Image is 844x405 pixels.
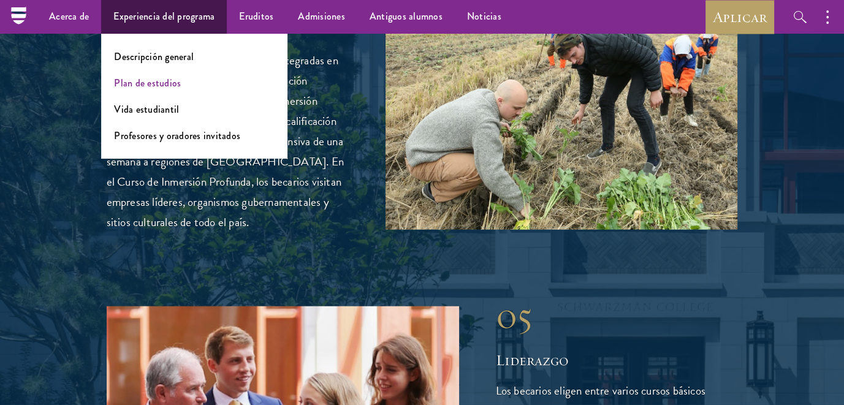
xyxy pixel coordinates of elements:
[467,9,501,23] font: Noticias
[114,102,179,116] a: Vida estudiantil
[113,9,215,23] font: Experiencia del programa
[49,9,89,23] font: Acerca de
[114,50,194,64] a: Descripción general
[298,9,345,23] font: Admisiones
[114,129,240,143] a: Profesores y oradores invitados
[370,9,443,23] font: Antiguos alumnos
[239,9,273,23] font: Eruditos
[713,7,767,26] font: Aplicar
[114,76,181,90] a: Plan de estudios
[496,292,532,338] font: 05
[496,350,569,369] font: Liderazgo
